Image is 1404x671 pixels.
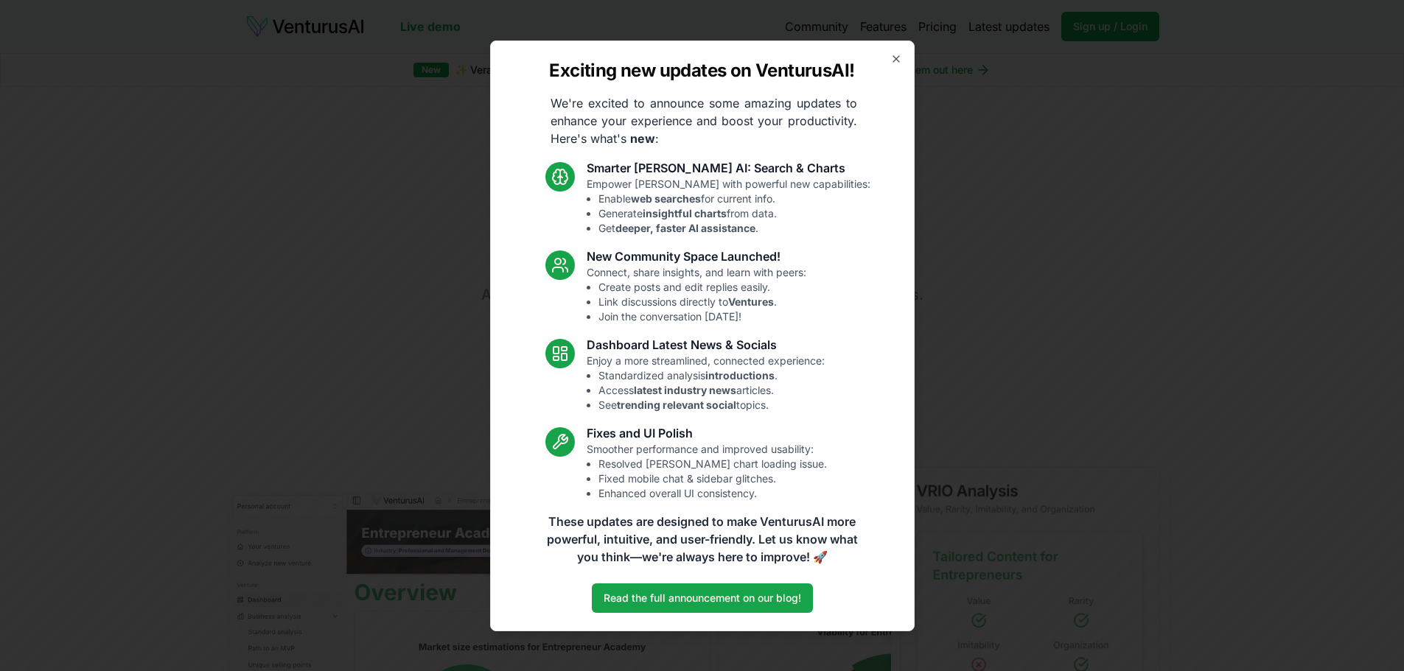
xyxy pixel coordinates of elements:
li: Resolved [PERSON_NAME] chart loading issue. [598,457,827,471]
li: Enhanced overall UI consistency. [598,486,827,501]
strong: web searches [631,192,701,205]
h3: Smarter [PERSON_NAME] AI: Search & Charts [587,159,870,177]
li: Generate from data. [598,206,870,221]
li: Join the conversation [DATE]! [598,309,806,324]
li: Standardized analysis . [598,368,825,383]
strong: deeper, faster AI assistance [615,222,755,234]
li: Create posts and edit replies easily. [598,280,806,295]
strong: insightful charts [643,207,727,219]
strong: latest industry news [634,384,736,396]
li: Fixed mobile chat & sidebar glitches. [598,471,827,486]
h2: Exciting new updates on VenturusAI! [549,59,854,82]
p: Enjoy a more streamlined, connected experience: [587,354,825,412]
p: These updates are designed to make VenturusAI more powerful, intuitive, and user-friendly. Let us... [537,513,867,566]
strong: new [630,131,655,146]
li: See topics. [598,398,825,412]
strong: introductions [705,369,775,382]
li: Access articles. [598,383,825,398]
li: Link discussions directly to . [598,295,806,309]
strong: Ventures [728,295,774,308]
h3: Fixes and UI Polish [587,424,827,442]
li: Get . [598,221,870,236]
h3: New Community Space Launched! [587,247,806,265]
p: We're excited to announce some amazing updates to enhance your experience and boost your producti... [539,94,869,147]
a: Read the full announcement on our blog! [592,583,813,613]
p: Smoother performance and improved usability: [587,442,827,501]
p: Connect, share insights, and learn with peers: [587,265,806,324]
li: Enable for current info. [598,192,870,206]
p: Empower [PERSON_NAME] with powerful new capabilities: [587,177,870,236]
h3: Dashboard Latest News & Socials [587,336,825,354]
strong: trending relevant social [617,398,736,411]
